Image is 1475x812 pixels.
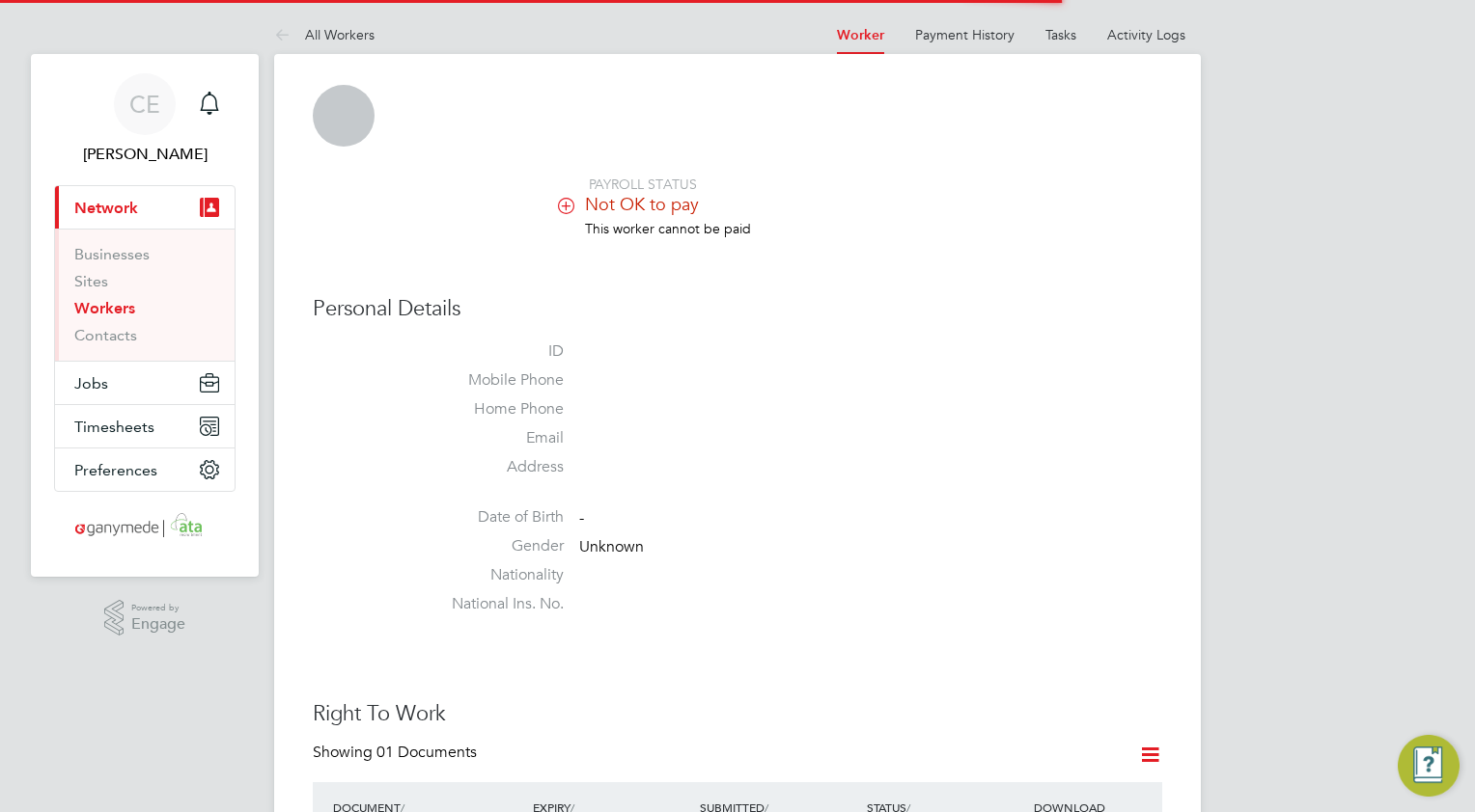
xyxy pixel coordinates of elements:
label: Nationality [429,565,564,585]
a: Workers [74,299,135,317]
img: ganymedesolutions-logo-retina.png [70,511,221,542]
button: Jobs [55,362,235,404]
button: Timesheets [55,405,235,447]
span: CE [129,92,160,117]
label: National Ins. No. [429,594,564,614]
span: Engage [131,616,185,633]
h3: Right To Work [313,700,1162,728]
a: Tasks [1045,26,1076,43]
label: ID [429,341,564,362]
span: - [579,509,584,528]
nav: Main navigation [31,54,259,577]
a: Businesses [74,245,150,263]
span: Network [74,199,138,217]
h3: Personal Details [313,295,1162,323]
button: Engage Resource Center [1398,735,1460,797]
span: Jobs [74,374,108,392]
span: 01 Documents [376,743,477,762]
a: Sites [74,272,108,290]
label: Address [429,457,564,477]
a: Payment History [915,26,1015,43]
label: Email [429,428,564,448]
span: PAYROLL STATUS [589,176,697,193]
a: Powered byEngage [104,600,186,636]
label: Home Phone [429,399,564,420]
div: Network [55,229,235,361]
div: Showing [313,743,481,763]
label: Mobile Phone [429,370,564,391]
a: All Workers [274,26,375,43]
label: Date of Birth [429,507,564,528]
a: Go to home page [54,511,236,542]
span: This worker cannot be paid [585,220,751,237]
span: Not OK to pay [585,193,699,215]
span: Preferences [74,461,157,479]
label: Gender [429,536,564,556]
a: Activity Logs [1107,26,1185,43]
span: Powered by [131,600,185,616]
a: Worker [837,27,884,43]
a: Contacts [74,326,137,344]
span: Unknown [579,537,644,556]
span: Colin Earp [54,143,236,166]
a: CE[PERSON_NAME] [54,73,236,166]
span: Timesheets [74,418,154,436]
button: Preferences [55,448,235,491]
button: Network [55,186,235,229]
